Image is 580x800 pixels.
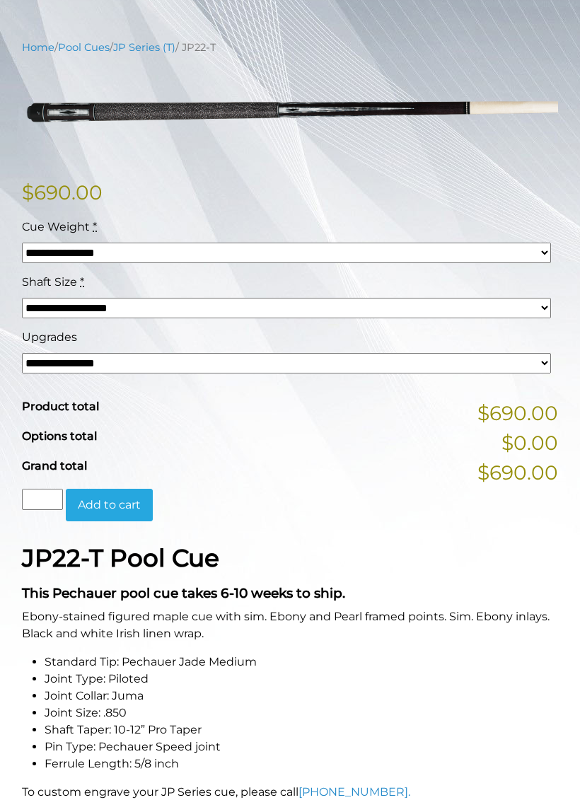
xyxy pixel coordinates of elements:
[22,220,90,233] span: Cue Weight
[22,275,77,289] span: Shaft Size
[22,40,558,55] nav: Breadcrumb
[45,721,558,738] li: Shaft Taper: 10-12” Pro Taper
[298,785,410,799] a: [PHONE_NUMBER].
[477,398,558,428] span: $690.00
[477,458,558,487] span: $690.00
[45,705,558,721] li: Joint Size: .850
[93,220,97,233] abbr: required
[22,489,63,510] input: Product quantity
[22,429,97,443] span: Options total
[80,275,84,289] abbr: required
[45,654,558,671] li: Standard Tip: Pechauer Jade Medium
[22,608,558,642] p: Ebony-stained figured maple cue with sim. Ebony and Pearl framed points. Sim. Ebony inlays. Black...
[22,180,34,204] span: $
[66,489,153,521] button: Add to cart
[45,755,558,772] li: Ferrule Length: 5/8 inch
[22,330,77,344] span: Upgrades
[22,543,219,573] strong: JP22-T Pool Cue
[22,180,103,204] bdi: 690.00
[22,585,345,601] strong: This Pechauer pool cue takes 6-10 weeks to ship.
[58,41,110,54] a: Pool Cues
[22,41,54,54] a: Home
[22,66,558,155] img: jp22-T.png
[113,41,175,54] a: JP Series (T)
[22,400,99,413] span: Product total
[45,688,558,705] li: Joint Collar: Juma
[501,428,558,458] span: $0.00
[22,459,87,473] span: Grand total
[45,671,558,688] li: Joint Type: Piloted
[45,738,558,755] li: Pin Type: Pechauer Speed joint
